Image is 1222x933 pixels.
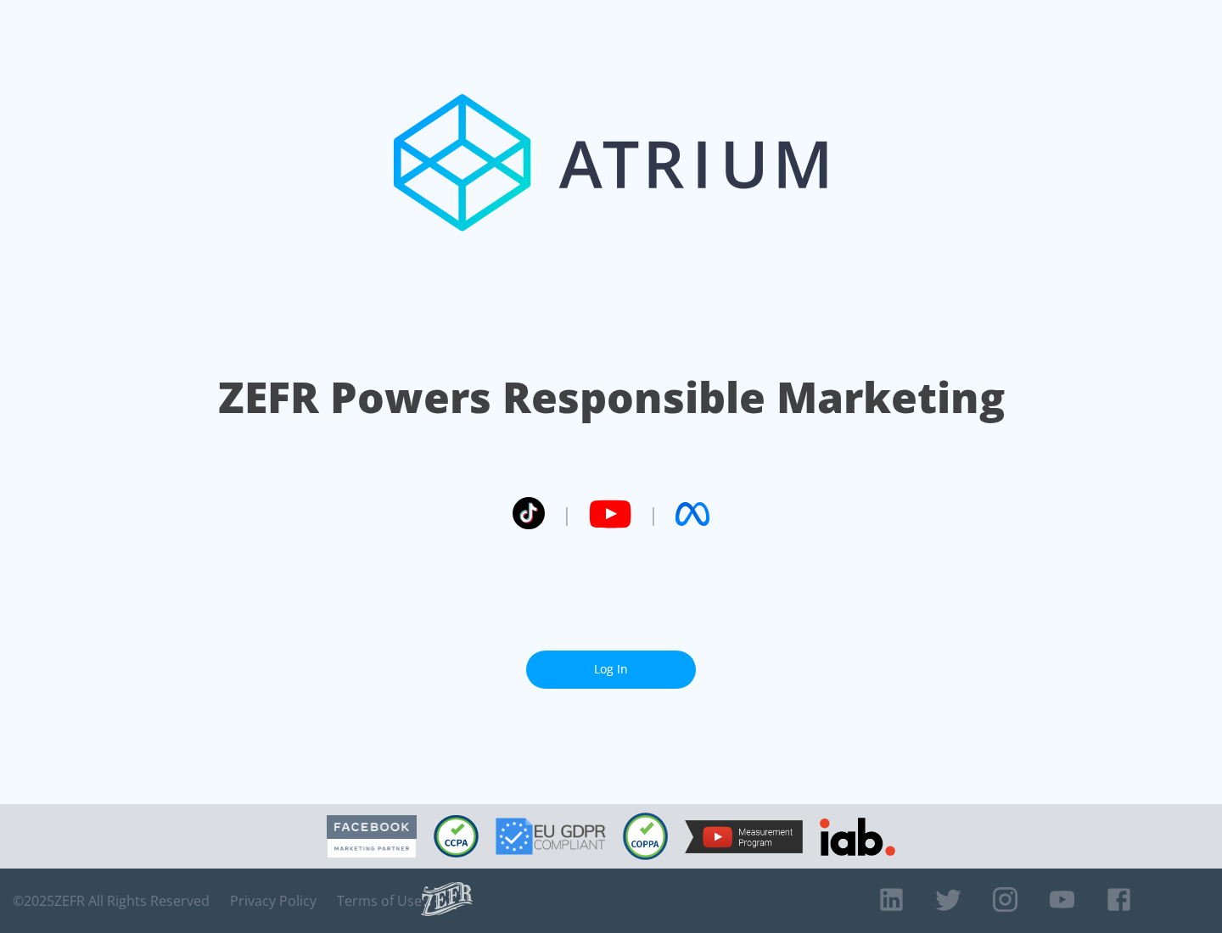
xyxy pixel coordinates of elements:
span: © 2025 ZEFR All Rights Reserved [13,892,210,909]
a: Log In [526,651,696,689]
h1: ZEFR Powers Responsible Marketing [218,368,1005,427]
img: COPPA Compliant [623,813,668,860]
img: Facebook Marketing Partner [327,815,417,858]
img: CCPA Compliant [434,815,479,858]
a: Privacy Policy [230,892,317,909]
span: | [648,501,659,527]
img: IAB [820,818,895,856]
img: YouTube Measurement Program [685,820,803,853]
img: GDPR Compliant [496,818,606,855]
span: | [562,501,572,527]
a: Terms of Use [337,892,422,909]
